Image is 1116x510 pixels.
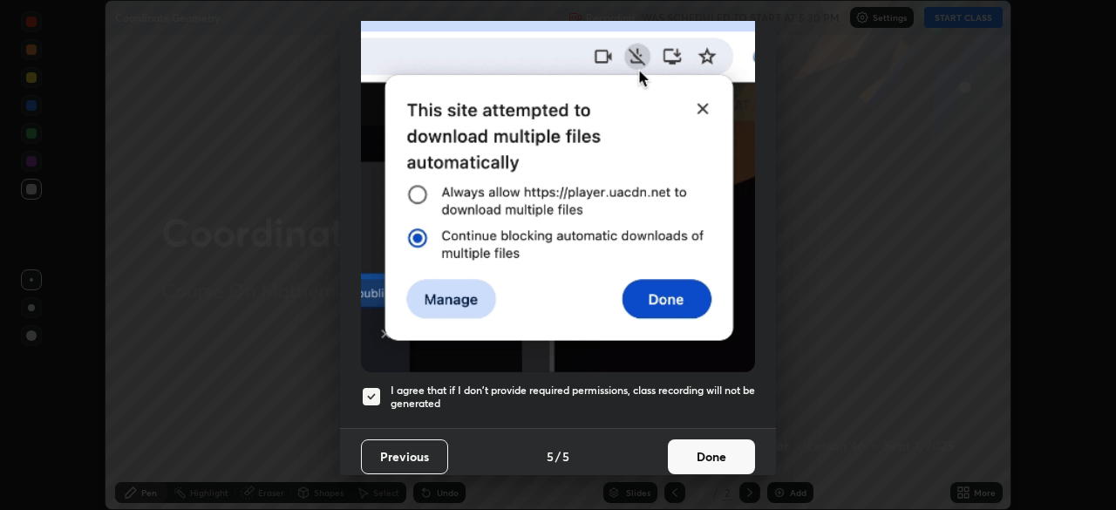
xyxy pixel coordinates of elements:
[391,384,755,411] h5: I agree that if I don't provide required permissions, class recording will not be generated
[361,439,448,474] button: Previous
[547,447,554,466] h4: 5
[555,447,561,466] h4: /
[668,439,755,474] button: Done
[562,447,569,466] h4: 5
